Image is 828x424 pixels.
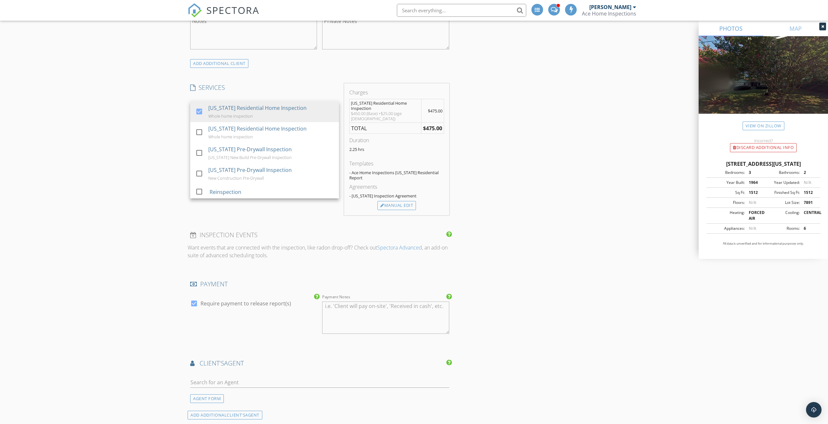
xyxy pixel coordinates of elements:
div: Bathrooms: [763,170,800,175]
a: PHOTOS [699,21,763,36]
div: Year Updated: [763,180,800,185]
a: SPECTORA [188,9,259,22]
div: - [US_STATE] Inspection Agreement [349,193,444,198]
div: 7891 [800,200,818,206]
div: [US_STATE] Residential Home Inspection [208,104,307,112]
div: Charges [349,89,444,96]
div: Cooling: [763,210,800,221]
div: 1512 [745,190,763,196]
span: N/A [749,200,756,205]
div: Manual Edit [377,201,416,210]
div: Whole home inspection [208,113,253,119]
span: N/A [749,226,756,231]
img: streetview [699,36,828,129]
label: Require payment to release report(s) [201,300,291,307]
div: [US_STATE] Pre-Drywall Inspection [208,145,292,153]
div: ADD ADDITIONAL AGENT [188,411,262,419]
a: View on Zillow [743,122,784,130]
span: N/A [804,180,811,185]
div: [US_STATE] New Build Pre-Drywall Inspection [208,155,292,160]
div: Rooms: [763,226,800,231]
h4: INSPECTION EVENTS [190,231,449,239]
div: Bedrooms: [708,170,745,175]
h4: PAYMENT [190,280,449,288]
div: Incorrect? [699,138,828,143]
div: Ace Home Inspections [582,10,636,17]
p: All data is unverified and for informational purposes only. [706,241,820,246]
div: CENTRAL [800,210,818,221]
div: [PERSON_NAME] [589,4,631,10]
span: client's [227,412,245,418]
div: Duration [349,136,444,144]
div: Agreements [349,183,444,191]
div: ADD ADDITIONAL client [190,59,248,68]
div: Templates [349,160,444,167]
h4: SERVICES [190,83,339,92]
input: Search for an Agent [190,377,449,388]
div: - Ace Home Inspections [US_STATE] Residential Report [349,170,444,180]
div: [US_STATE] Residential Home Inspection [208,125,307,132]
span: SPECTORA [206,3,259,17]
div: Lot Size: [763,200,800,206]
div: Sq Ft: [708,190,745,196]
div: [US_STATE] Pre-Drywall Inspection [208,166,292,174]
div: [US_STATE] Residential Home Inspection [351,101,420,111]
td: TOTAL [350,122,421,134]
a: MAP [763,21,828,36]
div: Whole home inspection [208,134,253,139]
div: Floors: [708,200,745,206]
div: Finished Sq Ft: [763,190,800,196]
div: Appliances: [708,226,745,231]
input: Search everything... [397,4,526,17]
div: Open Intercom Messenger [806,402,822,418]
span: client's [200,359,224,367]
div: Reinspection [210,188,241,196]
img: The Best Home Inspection Software - Spectora [188,3,202,17]
p: Want events that are connected with the inspection, like radon drop-off? Check out , an add-on su... [188,244,452,259]
h4: AGENT [190,359,449,367]
div: [STREET_ADDRESS][US_STATE] [706,160,820,168]
div: Discard Additional info [730,143,797,152]
div: New Construction Pre-Drywall [208,175,264,181]
div: 1512 [800,190,818,196]
span: $475.00 [428,108,442,114]
a: Spectora Advanced [377,244,422,251]
div: $450.00 (Base) +$25.00 (age [DEMOGRAPHIC_DATA]) [351,111,420,121]
div: 2 [800,170,818,175]
div: Heating: [708,210,745,221]
div: Year Built: [708,180,745,185]
strong: $475.00 [423,125,442,132]
div: 3 [745,170,763,175]
div: FORCED AIR [745,210,763,221]
div: 1964 [745,180,763,185]
div: AGENT FORM [190,394,224,403]
p: 2.25 hrs [349,147,444,152]
div: 6 [800,226,818,231]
